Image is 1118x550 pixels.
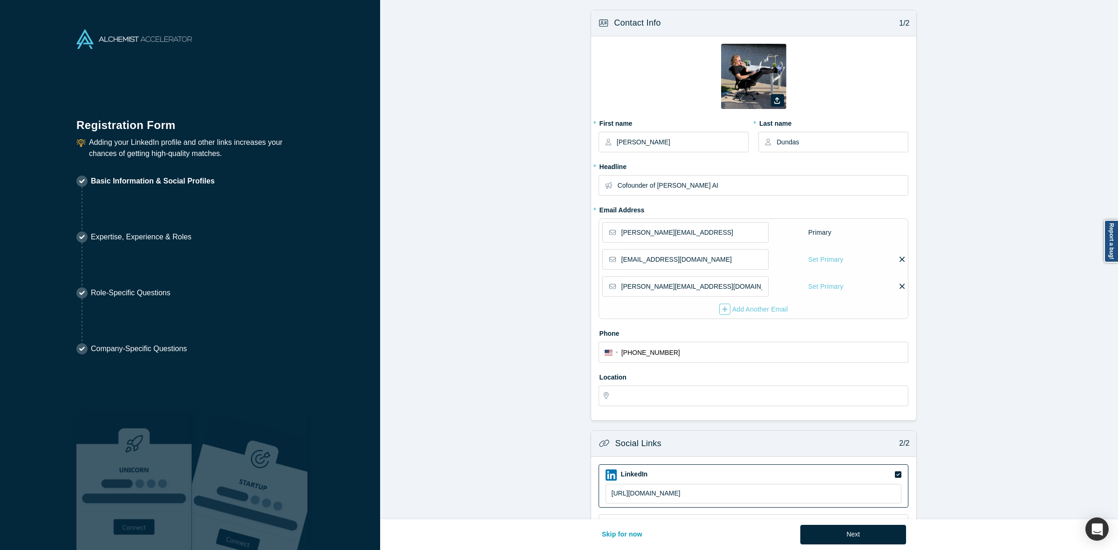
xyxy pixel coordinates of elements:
[599,326,909,339] label: Phone
[91,287,170,299] p: Role-Specific Questions
[719,303,789,315] button: Add Another Email
[614,17,661,29] h3: Contact Info
[620,469,648,479] label: LinkedIn
[894,438,910,449] p: 2/2
[89,137,304,159] p: Adding your LinkedIn profile and other links increases your chances of getting high-quality matches.
[76,413,192,550] img: Robust Technologies
[91,343,187,354] p: Company-Specific Questions
[76,107,304,134] h1: Registration Form
[599,464,909,508] div: LinkedIn iconLinkedIn
[599,369,909,382] label: Location
[618,176,908,195] input: Partner, CEO
[808,224,832,241] div: Primary
[91,176,215,187] p: Basic Information & Social Profiles
[719,304,788,315] div: Add Another Email
[91,231,191,243] p: Expertise, Experience & Roles
[800,525,906,544] button: Next
[721,44,786,109] img: Profile user default
[599,202,645,215] label: Email Address
[894,18,910,29] p: 1/2
[758,115,908,129] label: Last name
[592,525,652,544] button: Skip for now
[599,115,749,129] label: First name
[76,29,192,49] img: Alchemist Accelerator Logo
[808,278,844,295] div: Set Primary
[615,437,661,450] h3: Social Links
[599,159,909,172] label: Headline
[606,469,617,481] img: LinkedIn icon
[192,413,307,550] img: Prism AI
[808,251,844,268] div: Set Primary
[1104,220,1118,263] a: Report a bug!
